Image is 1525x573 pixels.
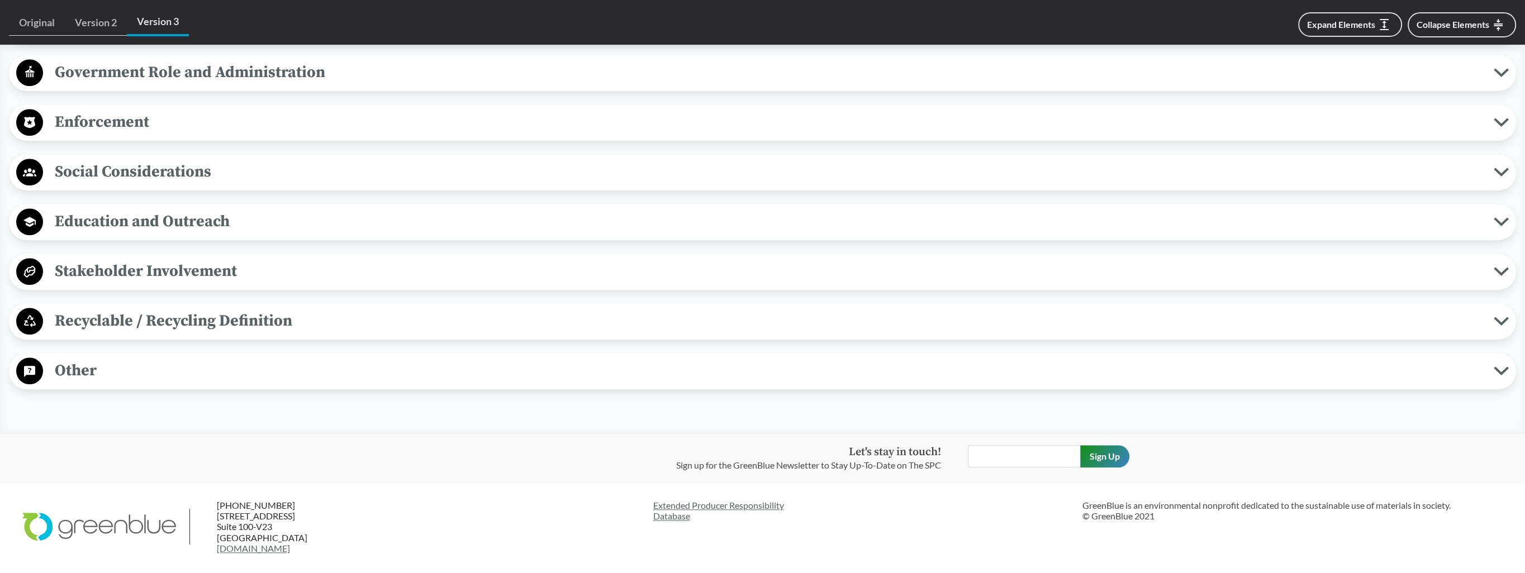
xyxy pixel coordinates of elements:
[127,9,189,36] a: Version 3
[13,108,1512,137] button: Enforcement
[849,445,941,459] strong: Let's stay in touch!
[13,357,1512,385] button: Other
[1082,500,1503,521] p: GreenBlue is an environmental nonprofit dedicated to the sustainable use of materials in society....
[13,158,1512,187] button: Social Considerations
[13,307,1512,336] button: Recyclable / Recycling Definition
[43,109,1494,135] span: Enforcement
[13,59,1512,87] button: Government Role and Administration
[65,10,127,36] a: Version 2
[43,358,1494,383] span: Other
[43,259,1494,284] span: Stakeholder Involvement
[9,10,65,36] a: Original
[653,500,1073,521] a: Extended Producer ResponsibilityDatabase
[1080,445,1129,467] input: Sign Up
[13,257,1512,286] button: Stakeholder Involvement
[676,459,941,472] p: Sign up for the GreenBlue Newsletter to Stay Up-To-Date on The SPC
[217,543,290,553] a: [DOMAIN_NAME]
[43,209,1494,234] span: Education and Outreach
[43,159,1494,184] span: Social Considerations
[1408,12,1516,37] button: Collapse Elements
[1298,12,1402,37] button: Expand Elements
[217,500,352,553] p: [PHONE_NUMBER] [STREET_ADDRESS] Suite 100-V23 [GEOGRAPHIC_DATA]
[43,308,1494,333] span: Recyclable / Recycling Definition
[13,208,1512,236] button: Education and Outreach
[43,60,1494,85] span: Government Role and Administration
